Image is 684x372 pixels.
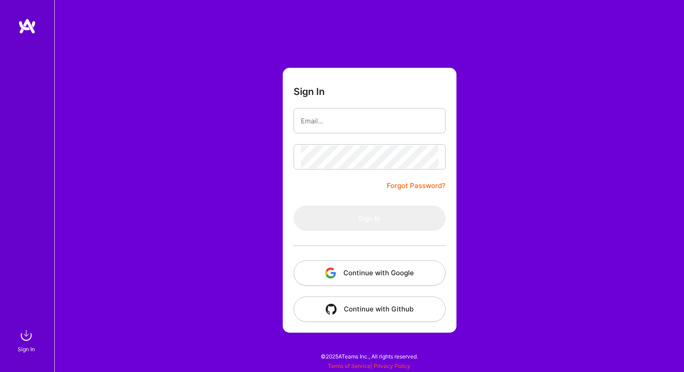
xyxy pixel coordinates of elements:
[294,260,446,286] button: Continue with Google
[19,326,35,354] a: sign inSign In
[17,326,35,344] img: sign in
[328,363,370,369] a: Terms of Service
[374,363,410,369] a: Privacy Policy
[328,363,410,369] span: |
[18,344,35,354] div: Sign In
[301,109,438,132] input: Email...
[294,297,446,322] button: Continue with Github
[54,345,684,367] div: © 2025 ATeams Inc., All rights reserved.
[294,86,325,97] h3: Sign In
[387,180,446,191] a: Forgot Password?
[326,304,337,315] img: icon
[294,206,446,231] button: Sign In
[18,18,36,34] img: logo
[325,268,336,278] img: icon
